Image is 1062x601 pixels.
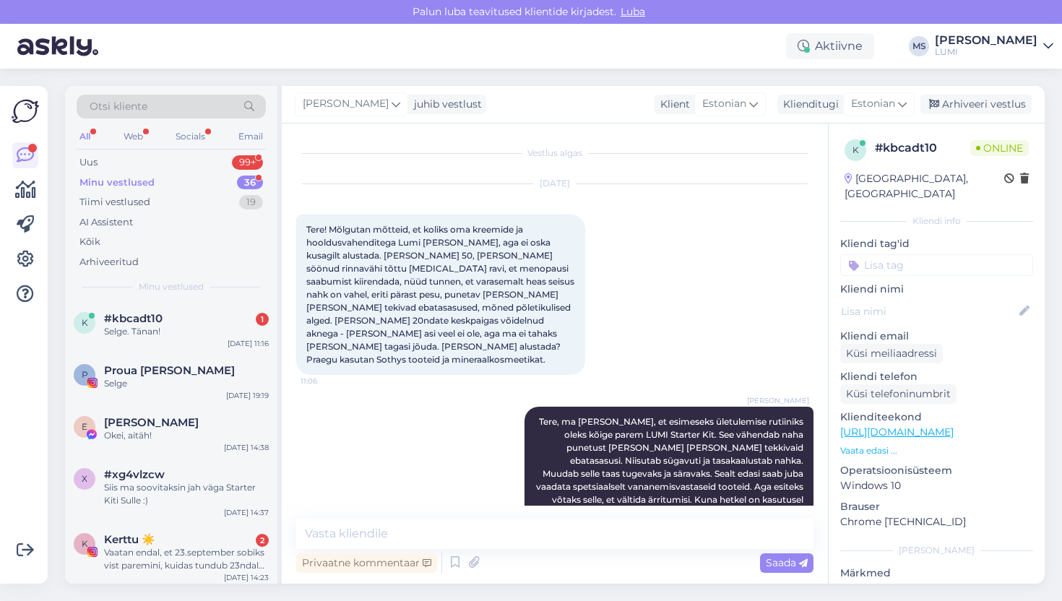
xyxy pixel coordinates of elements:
[104,377,269,390] div: Selge
[104,312,163,325] span: #kbcadt10
[226,390,269,401] div: [DATE] 19:19
[104,468,165,481] span: #xg4vlzcw
[909,36,929,56] div: MS
[232,155,263,170] div: 99+
[306,224,577,365] span: Tere! Mõlgutan mõtteid, et koliks oma kreemide ja hooldusvahenditega Lumi [PERSON_NAME], aga ei o...
[104,364,235,377] span: Proua Teisipäev
[840,566,1033,581] p: Märkmed
[12,98,39,125] img: Askly Logo
[90,99,147,114] span: Otsi kliente
[840,514,1033,529] p: Chrome [TECHNICAL_ID]
[224,507,269,518] div: [DATE] 14:37
[777,97,839,112] div: Klienditugi
[79,195,150,209] div: Tiimi vestlused
[655,97,690,112] div: Klient
[79,215,133,230] div: AI Assistent
[237,176,263,190] div: 36
[224,572,269,583] div: [DATE] 14:23
[79,255,139,269] div: Arhiveeritud
[840,463,1033,478] p: Operatsioonisüsteem
[104,416,199,429] span: Eva Kram
[840,499,1033,514] p: Brauser
[104,325,269,338] div: Selge. Tänan!
[840,344,943,363] div: Küsi meiliaadressi
[296,147,813,160] div: Vestlus algas
[840,215,1033,228] div: Kliendi info
[104,429,269,442] div: Okei, aitäh!
[786,33,874,59] div: Aktiivne
[82,369,88,380] span: P
[851,96,895,112] span: Estonian
[82,538,88,549] span: K
[121,127,146,146] div: Web
[920,95,1032,114] div: Arhiveeri vestlus
[104,481,269,507] div: Siis ma soovitaksin jah väga Starter Kiti Sulle :)
[82,473,87,484] span: x
[840,236,1033,251] p: Kliendi tag'id
[840,254,1033,276] input: Lisa tag
[702,96,746,112] span: Estonian
[747,395,809,406] span: [PERSON_NAME]
[256,534,269,547] div: 2
[79,235,100,249] div: Kõik
[82,317,88,328] span: k
[840,329,1033,344] p: Kliendi email
[224,442,269,453] div: [DATE] 14:38
[840,544,1033,557] div: [PERSON_NAME]
[228,338,269,349] div: [DATE] 11:16
[408,97,482,112] div: juhib vestlust
[104,546,269,572] div: Vaatan endal, et 23.september sobiks vist paremini, kuidas tundub 23ndal? Ja mis kellast kellani ...
[79,176,155,190] div: Minu vestlused
[536,416,806,583] span: Tere, ma [PERSON_NAME], et esimeseks ületulemise rutiiniks oleks kõige parem LUMI Starter Kit. Se...
[296,177,813,190] div: [DATE]
[840,384,957,404] div: Küsi telefoninumbrit
[139,280,204,293] span: Minu vestlused
[616,5,649,18] span: Luba
[840,444,1033,457] p: Vaata edasi ...
[77,127,93,146] div: All
[970,140,1029,156] span: Online
[840,478,1033,493] p: Windows 10
[840,369,1033,384] p: Kliendi telefon
[173,127,208,146] div: Socials
[852,144,859,155] span: k
[935,35,1037,46] div: [PERSON_NAME]
[841,303,1016,319] input: Lisa nimi
[303,96,389,112] span: [PERSON_NAME]
[296,553,437,573] div: Privaatne kommentaar
[236,127,266,146] div: Email
[82,421,87,432] span: E
[79,155,98,170] div: Uus
[766,556,808,569] span: Saada
[239,195,263,209] div: 19
[301,376,355,386] span: 11:06
[845,171,1004,202] div: [GEOGRAPHIC_DATA], [GEOGRAPHIC_DATA]
[840,282,1033,297] p: Kliendi nimi
[935,35,1053,58] a: [PERSON_NAME]LUMI
[256,313,269,326] div: 1
[935,46,1037,58] div: LUMI
[840,410,1033,425] p: Klienditeekond
[104,533,155,546] span: Kerttu ☀️
[875,139,970,157] div: # kbcadt10
[840,425,954,438] a: [URL][DOMAIN_NAME]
